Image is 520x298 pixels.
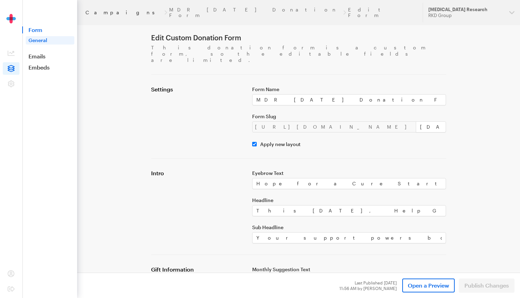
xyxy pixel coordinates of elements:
[423,3,520,22] button: [MEDICAL_DATA] Research RKD Group
[252,114,446,119] label: Form Slug
[22,53,77,60] a: Emails
[26,36,74,45] a: General
[151,170,244,177] h4: Intro
[252,267,446,272] label: Monthly Suggestion Text
[257,142,300,147] label: Apply new layout
[252,170,446,176] label: Eyebrow Text
[169,7,341,18] a: MDR [DATE] Donation Form
[22,26,77,33] span: Form
[408,281,449,290] span: Open a Preview
[428,7,504,13] div: [MEDICAL_DATA] Research
[151,86,244,93] h4: Settings
[339,280,397,291] div: Last Published [DATE] 11:56 AM by [PERSON_NAME]
[151,266,244,273] h4: Gift Information
[252,87,446,92] label: Form Name
[252,121,416,132] div: [URL][DOMAIN_NAME]
[252,225,446,230] label: Sub Headline
[252,198,446,203] label: Headline
[151,33,446,42] h1: Edit Custom Donation Form
[151,45,446,63] p: This donation form is a custom form, so the editable fields are limited.
[428,13,504,18] div: RKD Group
[85,10,162,15] a: Campaigns
[402,279,455,292] a: Open a Preview
[22,64,77,71] a: Embeds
